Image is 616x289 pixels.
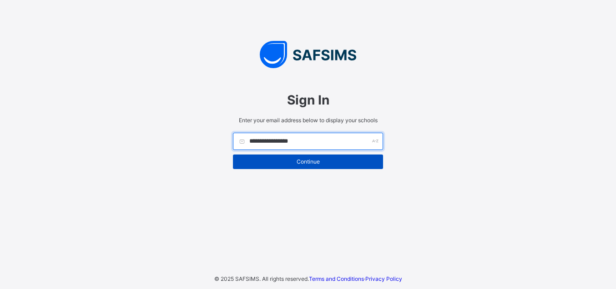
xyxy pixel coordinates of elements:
[365,275,402,282] a: Privacy Policy
[240,158,376,165] span: Continue
[309,275,402,282] span: ·
[309,275,364,282] a: Terms and Conditions
[233,117,383,124] span: Enter your email address below to display your schools
[224,41,392,68] img: SAFSIMS Logo
[214,275,309,282] span: © 2025 SAFSIMS. All rights reserved.
[233,92,383,108] span: Sign In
